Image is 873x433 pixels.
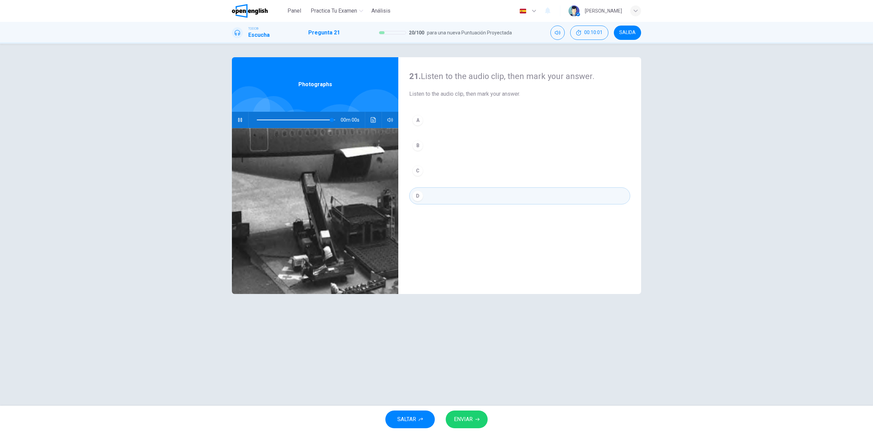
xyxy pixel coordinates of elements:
span: 00m 00s [341,112,365,128]
h1: Escucha [248,31,270,39]
button: 00:10:01 [570,26,608,40]
button: Practica tu examen [308,5,366,17]
img: es [519,9,527,14]
span: SALIDA [619,30,636,35]
div: [PERSON_NAME] [585,7,622,15]
span: Panel [287,7,301,15]
span: Photographs [298,80,332,89]
button: B [409,137,630,154]
h1: Pregunta 21 [308,29,340,37]
span: SALTAR [397,415,416,424]
span: ENVIAR [454,415,473,424]
div: Silenciar [550,26,565,40]
span: 00:10:01 [584,30,603,35]
img: OpenEnglish logo [232,4,268,18]
span: Análisis [371,7,390,15]
strong: 21. [409,72,421,81]
span: 20 / 100 [409,29,424,37]
button: D [409,187,630,204]
img: Profile picture [568,5,579,16]
div: C [412,165,423,176]
button: C [409,162,630,179]
span: para una nueva Puntuación Proyectada [427,29,512,37]
div: Ocultar [570,26,608,40]
button: Análisis [369,5,393,17]
div: D [412,190,423,201]
div: B [412,140,423,151]
span: TOEIC® [248,26,258,31]
div: A [412,115,423,126]
h4: Listen to the audio clip, then mark your answer. [409,71,630,82]
span: Practica tu examen [311,7,357,15]
button: Panel [283,5,305,17]
button: Haz clic para ver la transcripción del audio [368,112,379,128]
span: Listen to the audio clip, then mark your answer. [409,90,630,98]
button: SALIDA [614,26,641,40]
img: Photographs [232,128,398,294]
button: ENVIAR [446,411,488,428]
button: A [409,112,630,129]
button: SALTAR [385,411,435,428]
a: OpenEnglish logo [232,4,283,18]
